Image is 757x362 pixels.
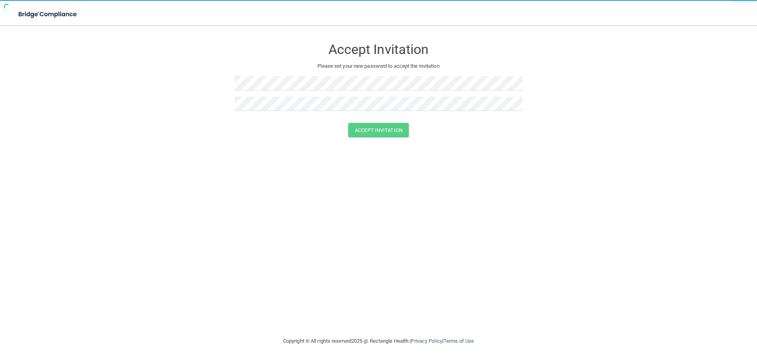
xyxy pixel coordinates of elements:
a: Privacy Policy [411,338,442,344]
button: Accept Invitation [348,123,409,137]
div: Copyright © All rights reserved 2025 @ Rectangle Health | | [235,329,522,354]
p: Please set your new password to accept the invitation [241,61,516,71]
h3: Accept Invitation [235,42,522,57]
img: bridge_compliance_login_screen.278c3ca4.svg [12,6,84,22]
a: Terms of Use [444,338,474,344]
